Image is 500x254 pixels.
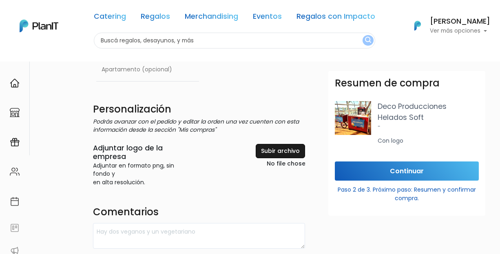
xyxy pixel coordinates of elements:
[10,108,20,117] img: marketplace-4ceaa7011d94191e9ded77b95e3339b90024bf715f7c57f8cf31f2d8c509eaba.svg
[378,137,479,145] div: Con logo
[42,8,117,24] div: ¿Necesitás ayuda?
[20,20,58,32] img: PlanIt Logo
[296,13,375,23] a: Regalos con Impacto
[94,13,126,23] a: Catering
[10,197,20,206] img: calendar-87d922413cdce8b2cf7b7f5f62616a5cf9e4887200fb71536465627b3292af00.svg
[10,137,20,147] img: campaigns-02234683943229c281be62815700db0a1741e53638e28bf9629b52c665b00959.svg
[94,33,375,49] input: Buscá regalos, desayunos, y más
[141,13,170,23] a: Regalos
[404,15,490,36] button: PlanIt Logo [PERSON_NAME] Ver más opciones
[10,167,20,177] img: people-662611757002400ad9ed0e3c099ab2801c6687ba6c219adb57efc949bc21e19d.svg
[430,18,490,25] h6: [PERSON_NAME]
[96,58,199,81] input: Apartamento (opcional)
[93,104,305,116] h4: Personalización
[253,13,282,23] a: Eventos
[10,223,20,233] img: feedback-78b5a0c8f98aac82b08bfc38622c3050aee476f2c9584af64705fc4e61158814.svg
[335,101,371,135] img: Deco_helados.png
[335,161,479,181] input: Continuar
[335,77,440,89] h3: Resumen de compra
[378,112,479,123] p: Helados Soft
[93,206,305,220] h4: Comentarios
[93,144,190,161] h6: Adjuntar logo de la empresa
[335,182,479,203] p: Paso 2 de 3. Próximo paso: Resumen y confirmar compra.
[430,28,490,34] p: Ver más opciones
[365,37,371,44] img: search_button-432b6d5273f82d61273b3651a40e1bd1b912527efae98b1b7a1b2c0702e16a8d.svg
[10,78,20,88] img: home-e721727adea9d79c4d83392d1f703f7f8bce08238fde08b1acbfd93340b81755.svg
[93,161,190,187] p: Adjuntar en formato png, sin fondo y en alta resolución.
[378,123,479,130] p: -
[378,101,479,112] p: Deco Producciones
[409,17,427,35] img: PlanIt Logo
[93,117,305,135] p: Podrás avanzar con el pedido y editar la orden una vez cuenten con esta información desde la secc...
[185,13,238,23] a: Merchandising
